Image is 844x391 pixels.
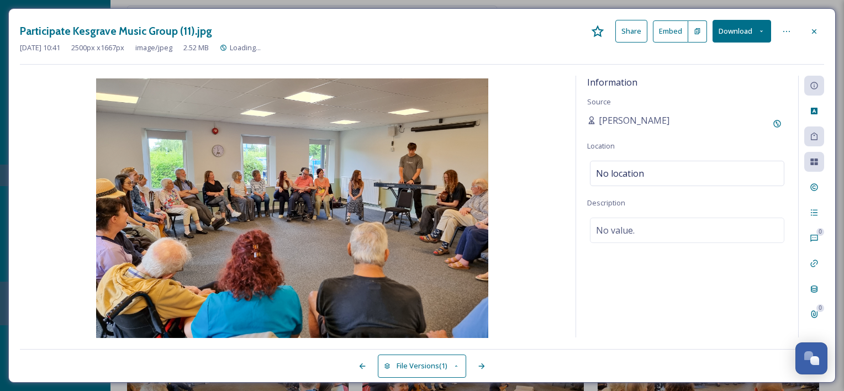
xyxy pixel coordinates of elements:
[587,76,637,88] span: Information
[230,43,261,52] span: Loading...
[713,20,771,43] button: Download
[20,23,212,39] h3: Participate Kesgrave Music Group (11).jpg
[596,224,635,237] span: No value.
[587,141,615,151] span: Location
[587,97,611,107] span: Source
[795,342,827,374] button: Open Chat
[20,78,565,340] img: Participate%20Kesgrave%20Music%20Group%20%2811%29.jpg
[135,43,172,53] span: image/jpeg
[20,43,60,53] span: [DATE] 10:41
[615,20,647,43] button: Share
[71,43,124,53] span: 2500 px x 1667 px
[596,167,644,180] span: No location
[816,228,824,236] div: 0
[378,355,466,377] button: File Versions(1)
[183,43,209,53] span: 2.52 MB
[599,114,669,127] span: [PERSON_NAME]
[653,20,688,43] button: Embed
[816,304,824,312] div: 0
[587,198,625,208] span: Description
